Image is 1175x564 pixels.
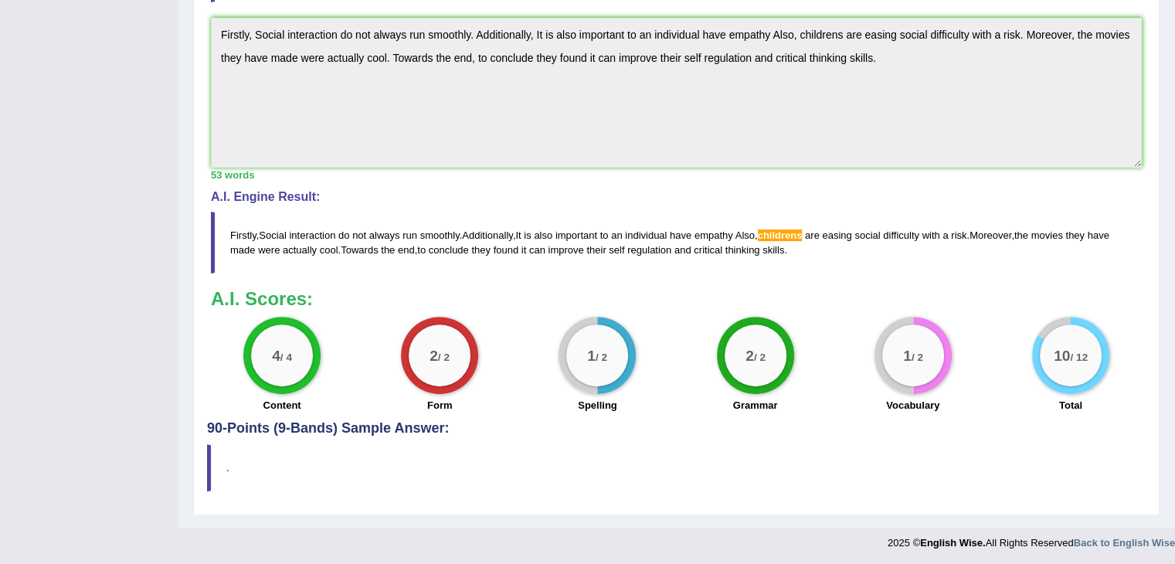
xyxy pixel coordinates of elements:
[725,244,760,256] span: thinking
[438,352,450,363] small: / 2
[534,229,552,241] span: also
[338,229,349,241] span: do
[263,398,301,413] label: Content
[733,398,778,413] label: Grammar
[627,244,671,256] span: regulation
[1059,398,1082,413] label: Total
[402,229,417,241] span: run
[272,347,280,364] big: 4
[694,229,733,241] span: empathy
[341,244,378,256] span: Towards
[283,244,317,256] span: actually
[903,347,912,364] big: 1
[609,244,624,256] span: self
[211,190,1142,204] h4: A.I. Engine Result:
[1065,229,1085,241] span: they
[211,168,1142,182] div: 53 words
[920,537,985,549] strong: English Wise.
[369,229,400,241] span: always
[1031,229,1063,241] span: movies
[548,244,583,256] span: improve
[521,244,527,256] span: it
[207,444,1146,491] blockquote: .
[586,244,606,256] span: their
[587,347,596,364] big: 1
[420,229,460,241] span: smoothly
[352,229,366,241] span: not
[578,398,617,413] label: Spelling
[381,244,395,256] span: the
[417,244,426,256] span: to
[888,528,1175,550] div: 2025 © All Rights Reserved
[259,229,286,241] span: Social
[427,398,453,413] label: Form
[230,229,256,241] span: Firstly
[670,229,691,241] span: have
[258,244,280,256] span: were
[320,244,338,256] span: cool
[922,229,940,241] span: with
[1088,229,1109,241] span: have
[970,229,1011,241] span: Moreover
[942,229,948,241] span: a
[911,352,922,363] small: / 2
[758,229,803,241] span: Possible spelling mistake found. (did you mean: children's)
[674,244,691,256] span: and
[1070,352,1088,363] small: / 12
[762,244,784,256] span: skills
[230,244,256,256] span: made
[555,229,597,241] span: important
[280,352,292,363] small: / 4
[625,229,667,241] span: individual
[1074,537,1175,549] a: Back to English Wise
[289,229,335,241] span: interaction
[600,229,609,241] span: to
[462,229,513,241] span: Additionally
[883,229,919,241] span: difficulty
[854,229,880,241] span: social
[494,244,519,256] span: found
[471,244,491,256] span: they
[398,244,415,256] span: end
[211,212,1142,274] blockquote: , . , , . , . , .
[524,229,531,241] span: is
[611,229,622,241] span: an
[951,229,966,241] span: risk
[886,398,939,413] label: Vocabulary
[211,288,313,309] b: A.I. Scores:
[515,229,521,241] span: It
[429,244,469,256] span: conclude
[1014,229,1028,241] span: the
[822,229,851,241] span: easing
[694,244,722,256] span: critical
[753,352,765,363] small: / 2
[805,229,820,241] span: are
[745,347,754,364] big: 2
[735,229,755,241] span: Also
[1054,347,1070,364] big: 10
[529,244,545,256] span: can
[430,347,438,364] big: 2
[596,352,607,363] small: / 2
